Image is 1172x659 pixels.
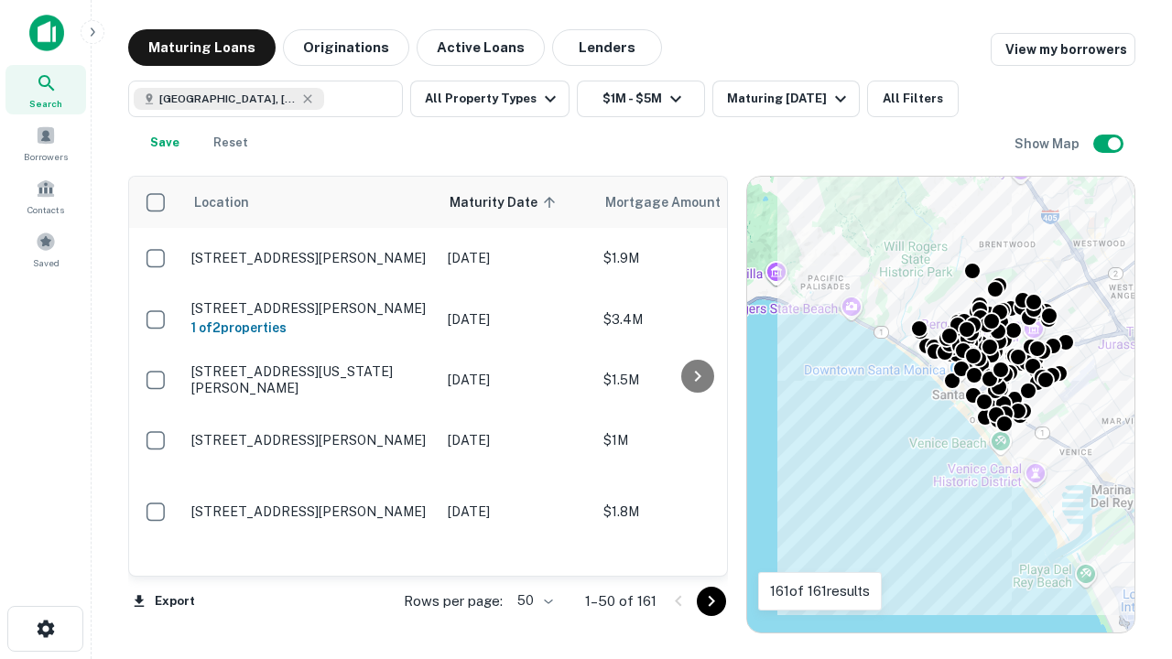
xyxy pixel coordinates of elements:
[159,91,297,107] span: [GEOGRAPHIC_DATA], [GEOGRAPHIC_DATA], [GEOGRAPHIC_DATA]
[191,250,429,266] p: [STREET_ADDRESS][PERSON_NAME]
[283,29,409,66] button: Originations
[605,191,744,213] span: Mortgage Amount
[191,503,429,520] p: [STREET_ADDRESS][PERSON_NAME]
[727,88,852,110] div: Maturing [DATE]
[136,124,194,161] button: Save your search to get updates of matches that match your search criteria.
[5,65,86,114] a: Search
[1080,513,1172,600] iframe: Chat Widget
[867,81,959,117] button: All Filters
[417,29,545,66] button: Active Loans
[450,191,561,213] span: Maturity Date
[128,588,200,615] button: Export
[191,300,429,317] p: [STREET_ADDRESS][PERSON_NAME]
[448,502,585,522] p: [DATE]
[182,177,439,228] th: Location
[747,177,1134,632] div: 0 0
[510,588,556,614] div: 50
[410,81,570,117] button: All Property Types
[603,248,787,268] p: $1.9M
[603,309,787,329] p: $3.4M
[27,202,64,217] span: Contacts
[594,177,796,228] th: Mortgage Amount
[404,590,503,612] p: Rows per page:
[448,430,585,450] p: [DATE]
[448,309,585,329] p: [DATE]
[24,149,68,164] span: Borrowers
[697,587,726,616] button: Go to next page
[191,432,429,448] p: [STREET_ADDRESS][PERSON_NAME]
[193,191,249,213] span: Location
[191,318,429,338] h6: 1 of 2 properties
[712,81,860,117] button: Maturing [DATE]
[552,29,662,66] button: Lenders
[585,590,657,612] p: 1–50 of 161
[603,502,787,522] p: $1.8M
[603,370,787,390] p: $1.5M
[29,15,64,51] img: capitalize-icon.png
[448,370,585,390] p: [DATE]
[5,118,86,167] a: Borrowers
[5,224,86,274] a: Saved
[1015,134,1082,154] h6: Show Map
[603,430,787,450] p: $1M
[29,96,62,111] span: Search
[770,580,870,602] p: 161 of 161 results
[191,363,429,396] p: [STREET_ADDRESS][US_STATE][PERSON_NAME]
[5,171,86,221] a: Contacts
[33,255,60,270] span: Saved
[448,248,585,268] p: [DATE]
[991,33,1135,66] a: View my borrowers
[577,81,705,117] button: $1M - $5M
[128,29,276,66] button: Maturing Loans
[439,177,594,228] th: Maturity Date
[201,124,260,161] button: Reset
